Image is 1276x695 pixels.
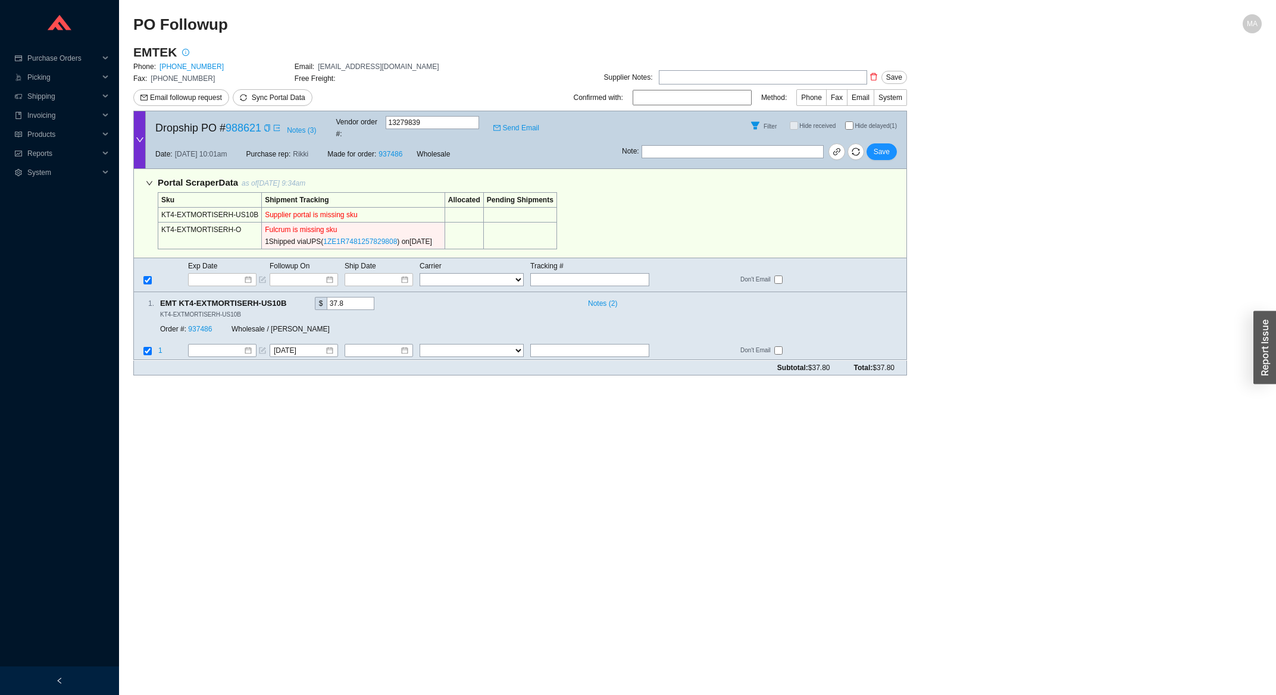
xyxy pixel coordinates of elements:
h3: EMTEK [133,44,177,61]
span: Note : [622,145,639,158]
span: down [146,180,153,187]
div: 1 Shipped via UPS ( ) on [DATE] [265,236,442,248]
span: info-circle [178,49,193,56]
span: EMT KT4-EXTMORTISERH-US10B [160,297,297,310]
span: Invoicing [27,106,99,125]
td: Supplier portal is missing sku [262,208,445,223]
a: 1ZE1R7481257829808 [323,237,397,246]
span: mail [493,124,501,132]
span: $37.80 [872,364,895,372]
span: sync [240,94,247,101]
td: Pending Shipments [483,193,556,208]
span: Notes ( 3 ) [287,124,316,136]
span: System [878,93,902,102]
span: Fax [831,93,843,102]
a: 937486 [188,325,212,334]
button: Save [881,71,907,84]
div: Copy [434,236,442,248]
span: Filter [764,123,777,130]
span: Made for order: [327,150,376,158]
span: Wholesale / [PERSON_NAME] [232,325,330,334]
span: Notes ( 2 ) [588,298,617,309]
span: link [833,148,841,158]
span: Fax: [133,74,147,83]
a: mailSend Email [493,122,539,134]
span: Rikki [293,148,308,160]
span: Products [27,125,99,144]
div: Copy [264,122,271,134]
span: $37.80 [808,364,830,372]
span: fund [14,150,23,157]
span: book [14,112,23,119]
button: sync [847,143,864,160]
a: 937486 [379,150,402,158]
span: Picking [27,68,99,87]
h2: PO Followup [133,14,980,35]
span: Phone: [133,62,156,71]
span: Portal Scraper Data [158,177,238,187]
span: credit-card [14,55,23,62]
span: Date: [155,148,173,160]
div: 1 . [134,298,154,309]
span: Dropship PO # [155,119,261,137]
span: Email: [295,62,314,71]
button: Filter [746,116,765,135]
a: 988621 [226,122,261,134]
span: Email [852,93,870,102]
div: $ [315,297,327,310]
span: Sync Portal Data [252,93,305,102]
span: Wholesale [417,148,450,160]
a: [PHONE_NUMBER] [159,62,224,71]
span: Shipping [27,87,99,106]
span: down [136,136,144,144]
span: read [14,131,23,138]
span: sync [848,148,864,156]
span: Followup On [270,262,309,270]
span: Save [874,146,890,158]
a: link [828,143,845,160]
span: mail [140,94,148,102]
span: System [27,163,99,182]
span: [PHONE_NUMBER] [151,74,215,83]
span: Exp Date [188,262,217,270]
span: Free Freight: [295,74,336,83]
button: Notes (3) [286,124,317,132]
button: info-circle [177,44,194,61]
span: Carrier [420,262,442,270]
span: Hide delayed (1) [855,123,897,129]
span: setting [14,169,23,176]
span: Don't Email [740,275,774,285]
span: KT4-EXTMORTISERH-US10B [160,311,241,318]
span: Subtotal: [777,362,830,374]
span: form [259,347,266,355]
span: Ship Date [345,262,376,270]
input: Hide received [790,121,798,130]
td: Allocated [445,193,483,208]
button: Save [867,143,897,160]
span: delete [868,73,880,81]
button: Notes (2) [583,297,618,305]
button: syncSync Portal Data [233,89,312,106]
span: Hide received [799,123,836,129]
button: delete [867,68,880,85]
span: Tracking # [530,262,564,270]
span: export [273,124,280,132]
span: form [259,276,266,283]
span: [DATE] 10:01am [175,148,227,160]
button: mailEmail followup request [133,89,229,106]
span: copy [264,124,271,132]
span: [EMAIL_ADDRESS][DOMAIN_NAME] [318,62,439,71]
td: KT4-EXTMORTISERH-O [158,223,262,249]
span: MA [1247,14,1258,33]
span: Purchase Orders [27,49,99,68]
input: Hide delayed(1) [845,121,853,130]
a: export [273,122,280,134]
span: Phone [801,93,822,102]
span: Order #: [160,325,186,334]
span: as of [DATE] 9:34am [242,179,305,187]
span: Reports [27,144,99,163]
span: Vendor order # : [336,116,383,140]
div: Fulcrum is missing sku [265,224,442,236]
td: Sku [158,193,262,208]
td: Shipment Tracking [262,193,445,208]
